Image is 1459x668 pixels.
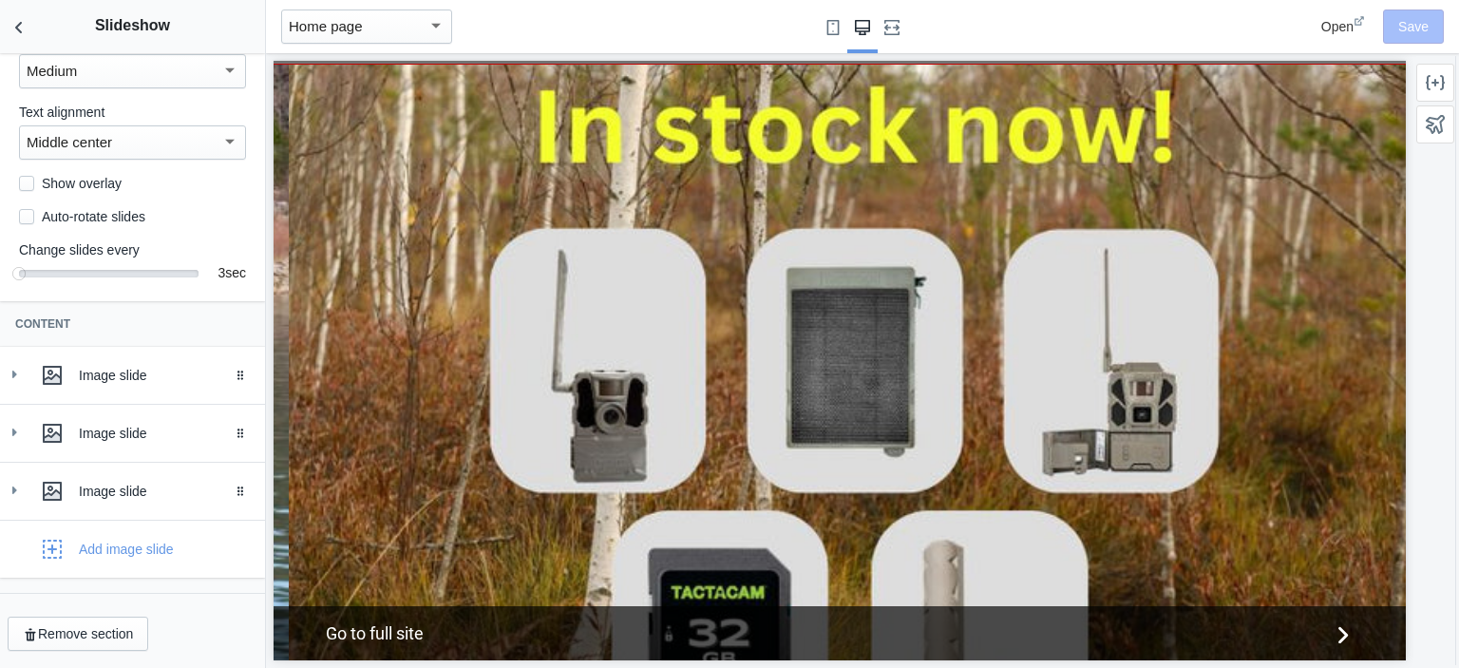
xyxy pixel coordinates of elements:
div: Add image slide [79,540,174,559]
label: Auto-rotate slides [19,207,145,226]
mat-select-trigger: Middle center [27,134,112,150]
mat-select-trigger: Medium [27,63,77,79]
div: Image slide [79,424,251,443]
label: Text alignment [19,103,246,122]
span: Go to full site [52,560,1055,585]
span: Open [1321,19,1354,34]
label: Show overlay [19,174,122,193]
button: Remove section [8,617,148,651]
div: Image slide [79,366,251,385]
div: Image slide [79,482,251,501]
span: sec [225,265,246,280]
span: 3 [218,265,225,280]
mat-select-trigger: Home page [289,18,363,34]
label: Change slides every [19,240,246,259]
h3: Content [15,316,250,332]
